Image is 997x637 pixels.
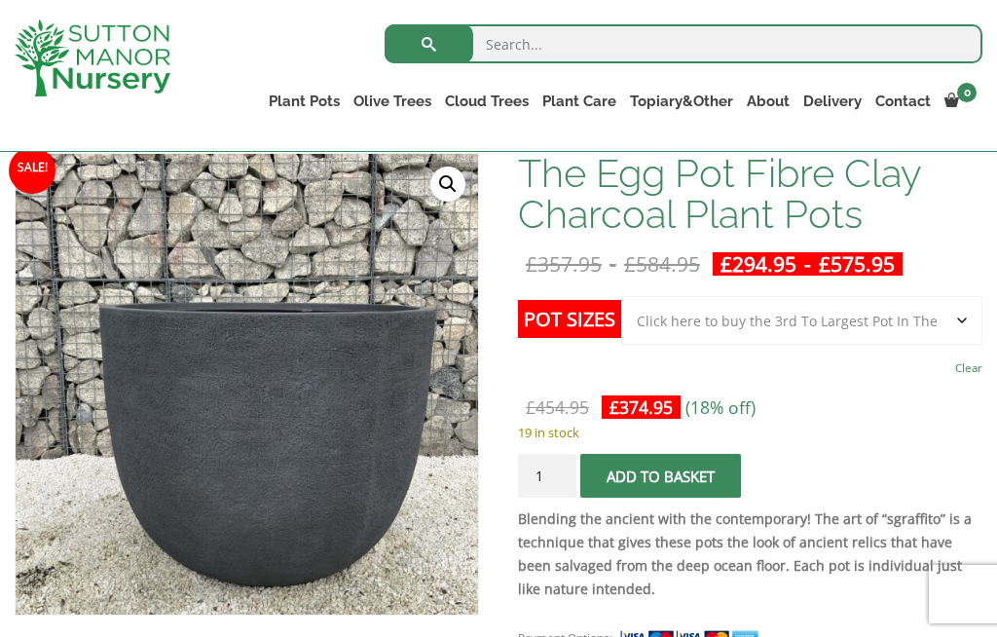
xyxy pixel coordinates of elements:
span: £ [819,250,831,278]
a: Cloud Trees [438,88,535,115]
span: £ [526,395,535,419]
ins: - [713,252,903,276]
h1: The Egg Pot Fibre Clay Charcoal Plant Pots [518,153,982,235]
a: Contact [868,88,938,115]
p: 19 in stock [518,421,982,444]
span: £ [720,250,732,278]
label: Pot Sizes [518,300,621,338]
a: Plant Pots [262,88,347,115]
button: Add to basket [580,454,741,498]
bdi: 454.95 [526,395,589,419]
a: Topiary&Other [623,88,740,115]
a: View full-screen image gallery [430,167,465,202]
span: £ [609,395,619,419]
a: Delivery [796,88,868,115]
bdi: 584.95 [624,250,700,278]
img: logo [15,19,170,96]
a: Olive Trees [347,88,438,115]
span: 0 [957,83,977,102]
span: £ [526,250,537,278]
bdi: 575.95 [819,250,895,278]
strong: Blending the ancient with the contemporary! The art of “sgraffito” is a technique that gives thes... [518,509,972,598]
bdi: 294.95 [720,250,796,278]
input: Search... [385,24,982,63]
span: (18% off) [685,395,756,419]
a: Clear options [955,355,982,382]
span: £ [624,250,636,278]
a: 0 [938,88,982,115]
bdi: 374.95 [609,395,673,419]
a: About [740,88,796,115]
a: Plant Care [535,88,623,115]
span: Sale! [9,147,55,194]
input: Product quantity [518,454,576,498]
bdi: 357.95 [526,250,602,278]
del: - [518,252,708,276]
